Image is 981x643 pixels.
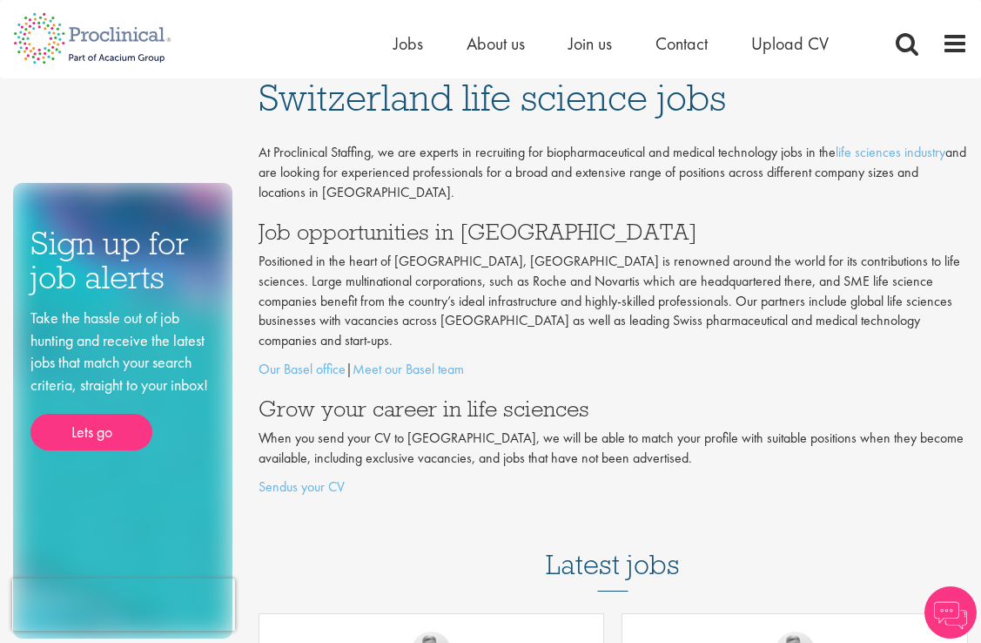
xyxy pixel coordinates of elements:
iframe: reCAPTCHA [12,579,235,631]
h3: Sign up for job alerts [30,227,215,294]
a: Meet our Basel team [353,360,464,378]
h3: Latest jobs [546,506,680,592]
p: At Proclinical Staffing, we are experts in recruiting for biopharmaceutical and medical technolog... [259,143,968,203]
span: Switzerland life science jobs [259,74,726,121]
img: Chatbot [924,586,977,639]
div: Take the hassle out of job hunting and receive the latest jobs that match your search criteria, s... [30,307,215,450]
h3: Grow your career in life sciences [259,397,968,420]
a: Contact [655,32,708,55]
a: Jobs [393,32,423,55]
p: Positioned in the heart of [GEOGRAPHIC_DATA], [GEOGRAPHIC_DATA] is renowned around the world for ... [259,252,968,351]
h3: Job opportunities in [GEOGRAPHIC_DATA] [259,220,968,243]
a: Sendus your CV [259,477,345,496]
a: Lets go [30,414,152,450]
a: Our Basel office [259,360,346,378]
a: life sciences industry [836,143,945,161]
p: | [259,360,968,380]
a: Upload CV [751,32,829,55]
a: Join us [568,32,612,55]
p: When you send your CV to [GEOGRAPHIC_DATA], we will be able to match your profile with suitable p... [259,429,968,469]
a: About us [467,32,525,55]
